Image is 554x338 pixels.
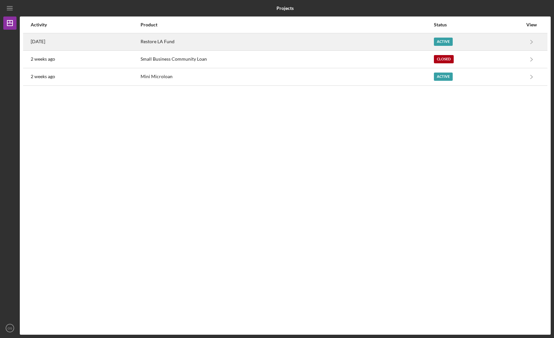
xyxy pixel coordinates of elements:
[434,22,523,27] div: Status
[141,69,433,85] div: Mini Microloan
[141,34,433,50] div: Restore LA Fund
[31,56,55,62] time: 2025-09-05 00:45
[31,39,45,44] time: 2025-09-10 22:29
[434,55,454,63] div: Closed
[141,51,433,68] div: Small Business Community Loan
[3,322,16,335] button: OS
[277,6,294,11] b: Projects
[434,38,453,46] div: Active
[31,74,55,79] time: 2025-09-03 19:40
[8,326,12,330] text: OS
[31,22,140,27] div: Activity
[523,22,540,27] div: View
[141,22,433,27] div: Product
[434,73,453,81] div: Active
